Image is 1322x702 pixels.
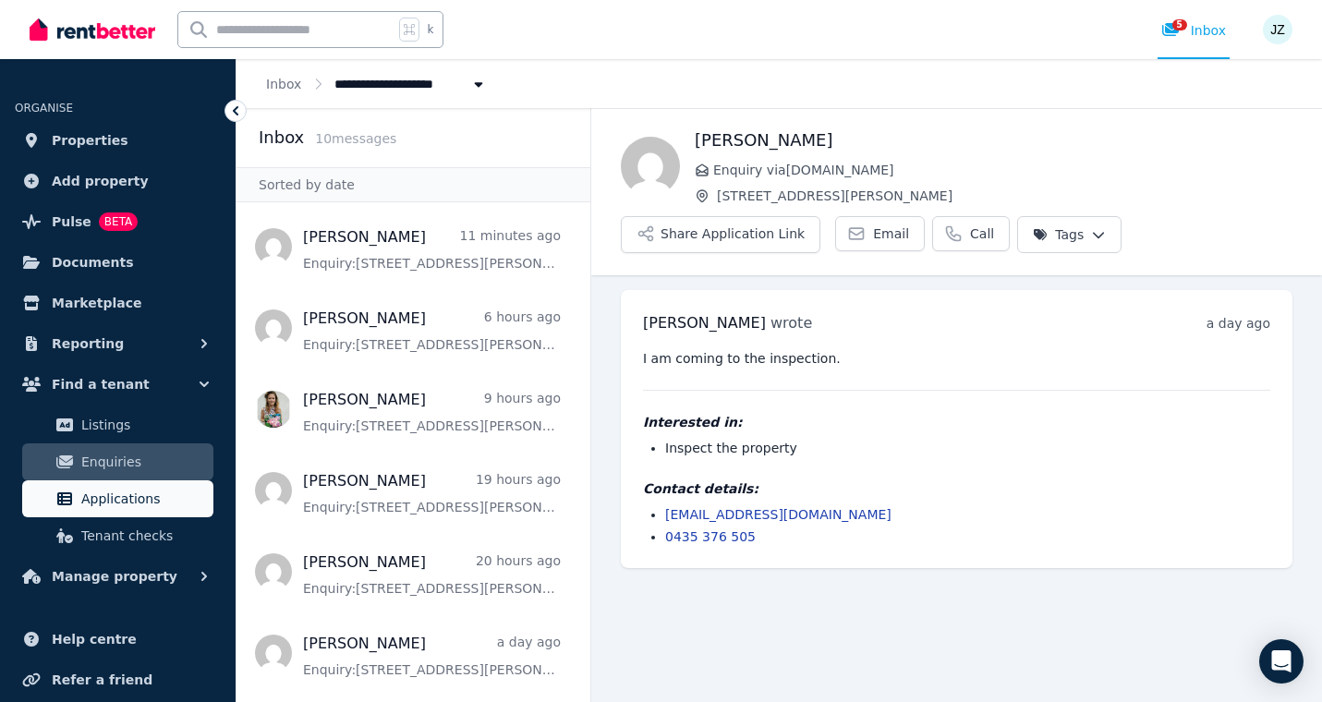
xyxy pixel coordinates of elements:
h4: Interested in: [643,413,1270,431]
a: [PERSON_NAME]19 hours agoEnquiry:[STREET_ADDRESS][PERSON_NAME]. [303,470,561,516]
span: Pulse [52,211,91,233]
span: 10 message s [315,131,396,146]
a: PulseBETA [15,203,221,240]
span: Enquiries [81,451,206,473]
div: Sorted by date [237,167,590,202]
span: BETA [99,212,138,231]
a: Inbox [266,77,301,91]
span: Help centre [52,628,137,650]
a: Listings [22,406,213,443]
h2: Inbox [259,125,304,151]
span: Listings [81,414,206,436]
h1: [PERSON_NAME] [695,127,1292,153]
a: [PERSON_NAME]9 hours agoEnquiry:[STREET_ADDRESS][PERSON_NAME]. [303,389,561,435]
span: ORGANISE [15,102,73,115]
button: Tags [1017,216,1122,253]
a: Call [932,216,1010,251]
img: James Zhu [1263,15,1292,44]
a: [PERSON_NAME]a day agoEnquiry:[STREET_ADDRESS][PERSON_NAME]. [303,633,561,679]
a: Refer a friend [15,661,221,698]
button: Manage property [15,558,221,595]
button: Reporting [15,325,221,362]
span: Applications [81,488,206,510]
a: [PERSON_NAME]20 hours agoEnquiry:[STREET_ADDRESS][PERSON_NAME]. [303,551,561,598]
a: [EMAIL_ADDRESS][DOMAIN_NAME] [665,507,891,522]
time: a day ago [1207,316,1270,331]
h4: Contact details: [643,479,1270,498]
a: [PERSON_NAME]6 hours agoEnquiry:[STREET_ADDRESS][PERSON_NAME]. [303,308,561,354]
a: Help centre [15,621,221,658]
span: Add property [52,170,149,192]
button: Find a tenant [15,366,221,403]
img: Tenzin Dakpa [621,137,680,196]
a: Email [835,216,925,251]
div: Open Intercom Messenger [1259,639,1304,684]
a: [PERSON_NAME]11 minutes agoEnquiry:[STREET_ADDRESS][PERSON_NAME]. [303,226,561,272]
span: k [427,22,433,37]
a: Documents [15,244,221,281]
span: Tags [1033,225,1084,244]
pre: I am coming to the inspection. [643,349,1270,368]
span: Properties [52,129,128,151]
span: Reporting [52,333,124,355]
span: Manage property [52,565,177,587]
span: Enquiry via [DOMAIN_NAME] [713,161,1292,179]
div: Inbox [1161,21,1226,40]
a: 0435 376 505 [665,529,756,544]
span: Email [873,224,909,243]
span: [STREET_ADDRESS][PERSON_NAME] [717,187,1292,205]
button: Share Application Link [621,216,820,253]
span: 5 [1172,19,1187,30]
a: Applications [22,480,213,517]
a: Marketplace [15,284,221,321]
a: Enquiries [22,443,213,480]
span: Call [970,224,994,243]
span: Refer a friend [52,669,152,691]
li: Inspect the property [665,439,1270,457]
nav: Breadcrumb [237,59,517,108]
a: Tenant checks [22,517,213,554]
img: RentBetter [30,16,155,43]
a: Properties [15,122,221,159]
span: Tenant checks [81,525,206,547]
a: Add property [15,163,221,200]
span: [PERSON_NAME] [643,314,766,332]
span: Find a tenant [52,373,150,395]
span: Documents [52,251,134,273]
span: wrote [770,314,812,332]
span: Marketplace [52,292,141,314]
